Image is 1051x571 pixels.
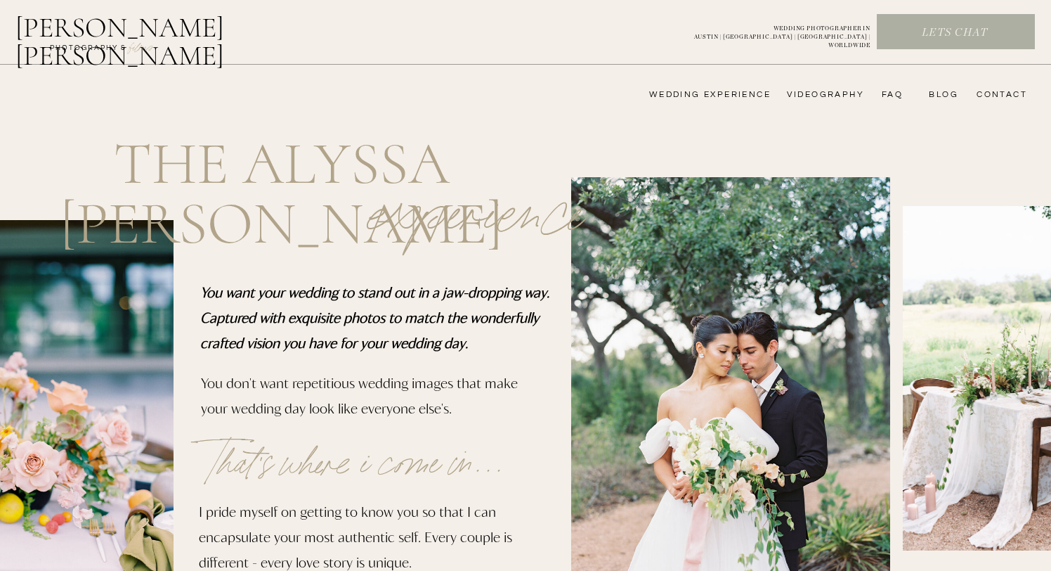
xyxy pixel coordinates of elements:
[629,89,771,101] a: wedding experience
[115,38,167,55] a: FILMs
[201,370,540,433] p: You don't want repetitious wedding images that make your wedding day look like everyone else's.
[875,89,903,101] a: FAQ
[202,417,551,517] p: That's where i come in...
[877,25,1032,41] a: Lets chat
[42,43,134,60] a: photography &
[671,25,870,40] a: WEDDING PHOTOGRAPHER INAUSTIN | [GEOGRAPHIC_DATA] | [GEOGRAPHIC_DATA] | WORLDWIDE
[924,89,958,101] a: bLog
[671,25,870,40] p: WEDDING PHOTOGRAPHER IN AUSTIN | [GEOGRAPHIC_DATA] | [GEOGRAPHIC_DATA] | WORLDWIDE
[200,283,549,351] b: You want your wedding to stand out in a jaw-dropping way. Captured with exquisite photos to match...
[15,13,297,47] a: [PERSON_NAME] [PERSON_NAME]
[972,89,1027,101] a: CONTACT
[783,89,864,101] a: videography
